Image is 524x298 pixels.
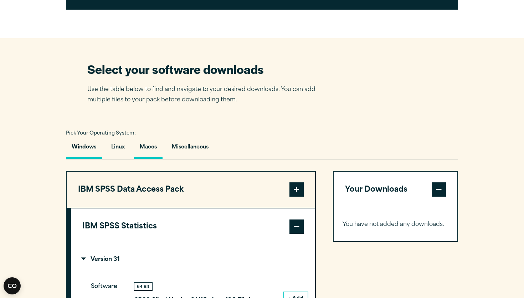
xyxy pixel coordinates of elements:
span: Pick Your Operating System: [66,131,136,136]
div: Your Downloads [334,208,457,241]
p: Version 31 [82,257,120,262]
button: Your Downloads [334,172,457,208]
button: IBM SPSS Statistics [71,208,315,245]
button: Linux [106,139,130,159]
button: IBM SPSS Data Access Pack [67,172,315,208]
div: 64 Bit [134,283,152,290]
h2: Select your software downloads [87,61,326,77]
button: Windows [66,139,102,159]
p: Use the table below to find and navigate to your desired downloads. You can add multiple files to... [87,85,326,105]
button: Open CMP widget [4,277,21,294]
summary: Version 31 [71,245,315,274]
button: Miscellaneous [166,139,214,159]
button: Macos [134,139,163,159]
p: You have not added any downloads. [343,219,448,230]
